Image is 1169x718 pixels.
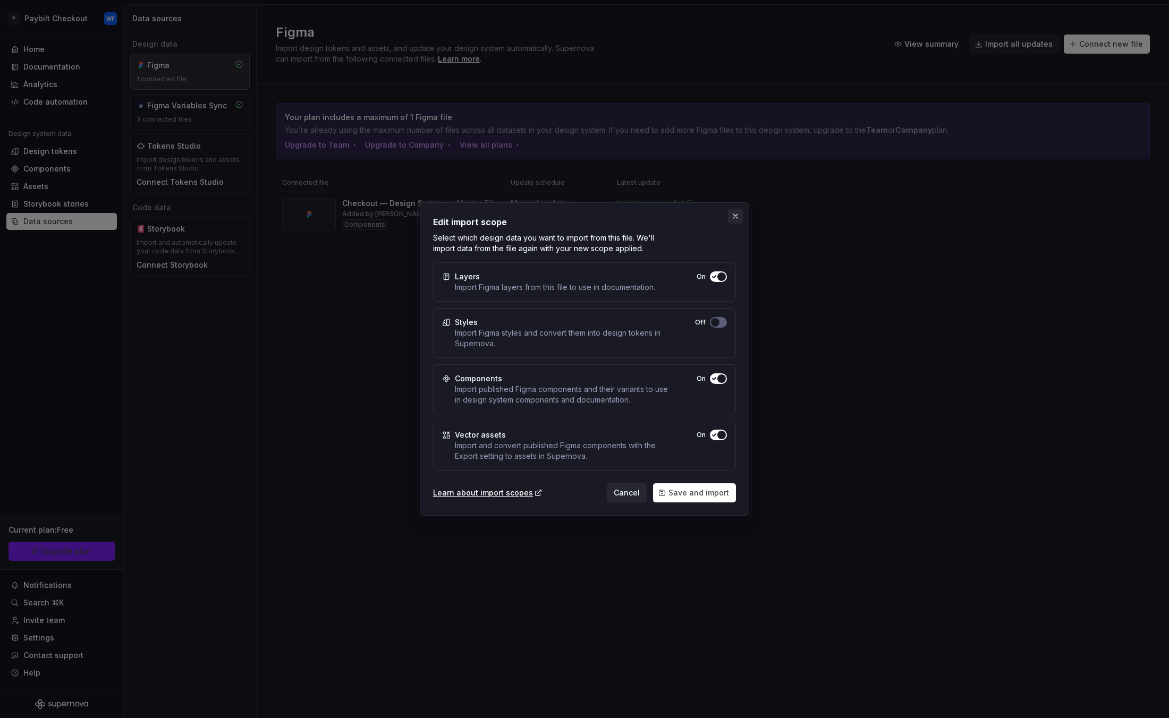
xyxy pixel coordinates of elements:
[695,318,706,327] label: Off
[614,488,640,498] span: Cancel
[455,271,480,282] div: Layers
[697,272,706,281] label: On
[455,430,506,440] div: Vector assets
[433,488,543,498] a: Learn about import scopes
[455,328,667,349] div: Import Figma styles and convert them into design tokens in Supernova.
[697,431,706,439] label: On
[433,216,736,228] h2: Edit import scope
[668,488,729,498] span: Save and import
[697,374,706,383] label: On
[653,483,736,502] button: Save and import
[433,233,664,254] p: Select which design data you want to import from this file. We'll import data from the file again...
[455,384,669,405] div: Import published Figma components and their variants to use in design system components and docum...
[607,483,647,502] button: Cancel
[455,317,478,328] div: Styles
[455,373,502,384] div: Components
[455,282,655,293] div: Import Figma layers from this file to use in documentation.
[455,440,669,461] div: Import and convert published Figma components with the Export setting to assets in Supernova.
